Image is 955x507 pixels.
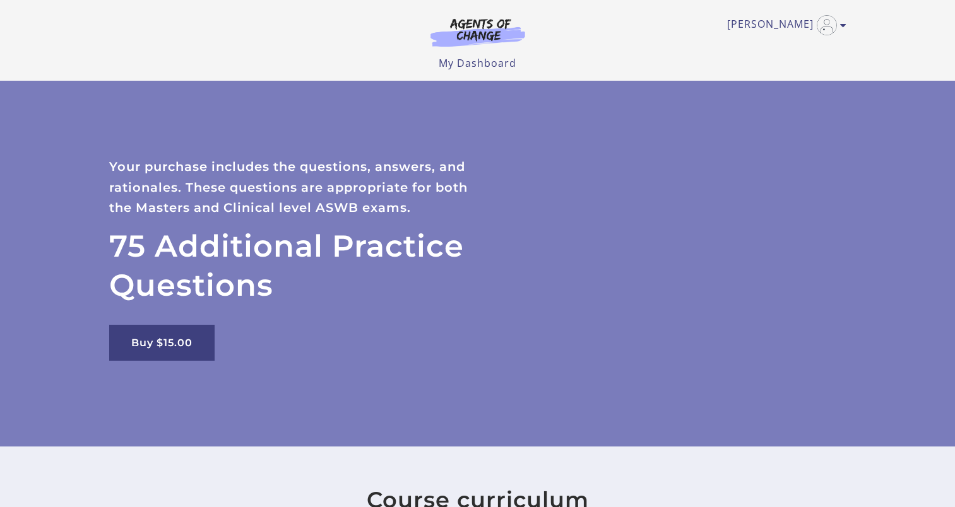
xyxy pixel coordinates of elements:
img: Agents of Change Logo [417,18,538,47]
a: Toggle menu [727,15,840,35]
p: Your purchase includes the questions, answers, and rationales. These questions are appropriate fo... [109,156,478,218]
a: Buy $15.00 [109,325,215,361]
h2: 75 Additional Practice Questions [109,226,478,305]
a: My Dashboard [439,56,516,70]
